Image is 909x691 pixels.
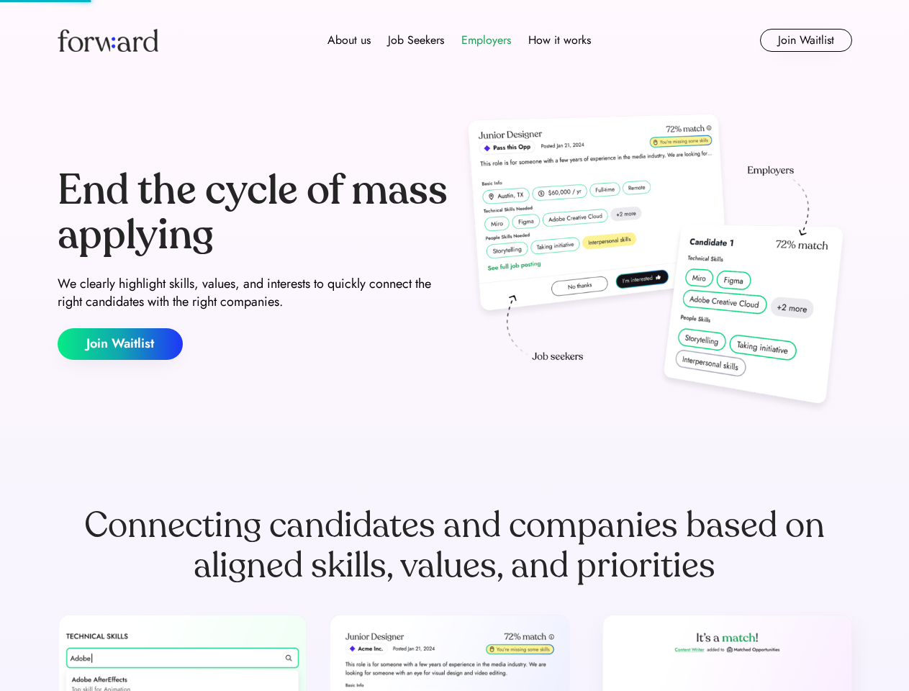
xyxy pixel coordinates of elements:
[58,168,449,257] div: End the cycle of mass applying
[760,29,852,52] button: Join Waitlist
[58,328,183,360] button: Join Waitlist
[528,32,591,49] div: How it works
[58,275,449,311] div: We clearly highlight skills, values, and interests to quickly connect the right candidates with t...
[461,109,852,419] img: hero-image.png
[58,29,158,52] img: Forward logo
[461,32,511,49] div: Employers
[58,505,852,586] div: Connecting candidates and companies based on aligned skills, values, and priorities
[388,32,444,49] div: Job Seekers
[327,32,371,49] div: About us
